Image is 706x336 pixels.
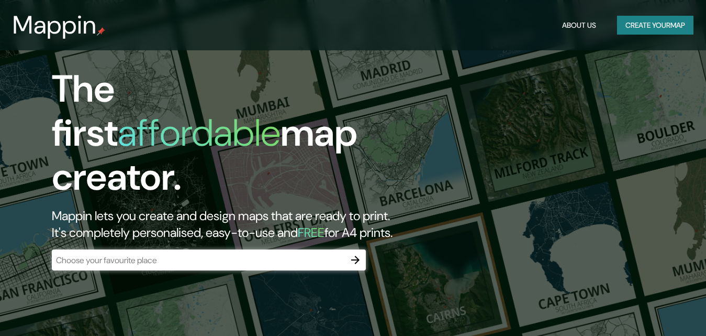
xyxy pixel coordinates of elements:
button: Create yourmap [617,16,693,35]
h1: affordable [118,109,281,157]
h2: Mappin lets you create and design maps that are ready to print. It's completely personalised, eas... [52,208,405,241]
button: About Us [558,16,600,35]
img: mappin-pin [97,27,105,36]
input: Choose your favourite place [52,254,345,266]
h3: Mappin [13,10,97,40]
h5: FREE [298,224,324,241]
h1: The first map creator. [52,67,405,208]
